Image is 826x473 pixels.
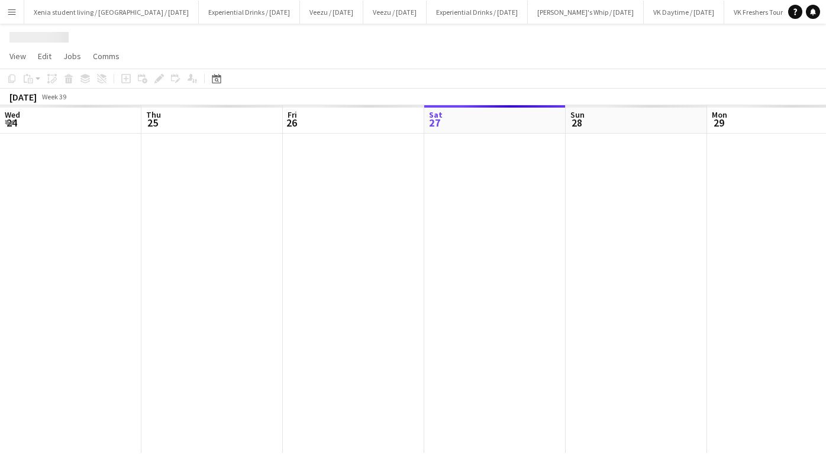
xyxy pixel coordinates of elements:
[5,109,20,120] span: Wed
[528,1,644,24] button: [PERSON_NAME]'s Whip / [DATE]
[9,51,26,61] span: View
[429,109,443,120] span: Sat
[363,1,427,24] button: Veezu / [DATE]
[144,116,161,129] span: 25
[146,109,161,120] span: Thu
[724,1,818,24] button: VK Freshers Tour / [DATE]
[5,48,31,64] a: View
[710,116,727,129] span: 29
[93,51,120,61] span: Comms
[38,51,51,61] span: Edit
[712,109,727,120] span: Mon
[286,116,297,129] span: 26
[288,109,297,120] span: Fri
[199,1,300,24] button: Experiential Drinks / [DATE]
[427,1,528,24] button: Experiential Drinks / [DATE]
[427,116,443,129] span: 27
[63,51,81,61] span: Jobs
[644,1,724,24] button: VK Daytime / [DATE]
[569,116,585,129] span: 28
[33,48,56,64] a: Edit
[59,48,86,64] a: Jobs
[570,109,585,120] span: Sun
[39,92,69,101] span: Week 39
[9,91,37,103] div: [DATE]
[3,116,20,129] span: 24
[88,48,124,64] a: Comms
[24,1,199,24] button: Xenia student living / [GEOGRAPHIC_DATA] / [DATE]
[300,1,363,24] button: Veezu / [DATE]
